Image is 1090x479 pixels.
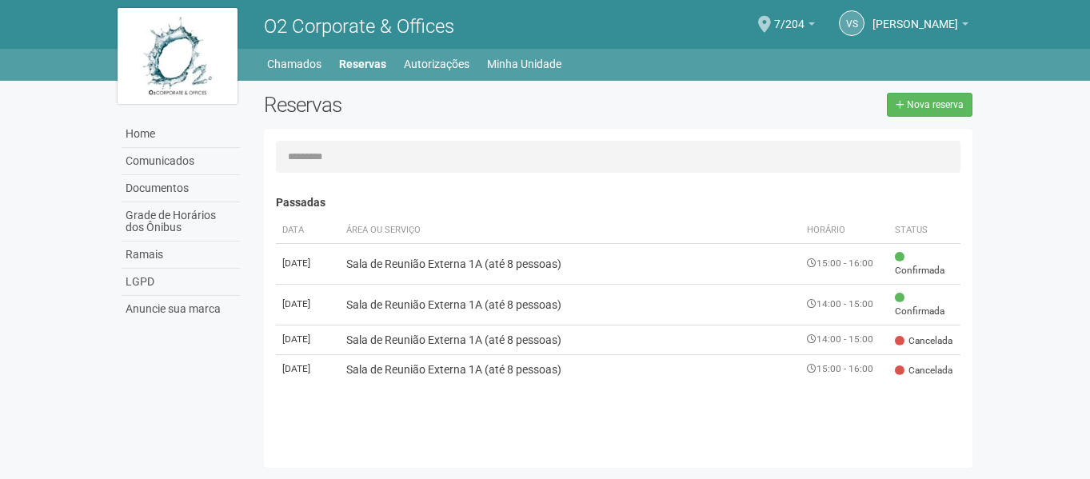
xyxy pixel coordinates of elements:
[801,354,888,384] td: 15:00 - 16:00
[774,2,805,30] span: 7/204
[887,93,972,117] a: Nova reserva
[276,218,340,244] th: Data
[774,20,815,33] a: 7/204
[340,354,801,384] td: Sala de Reunião Externa 1A (até 8 pessoas)
[895,291,954,318] span: Confirmada
[487,53,561,75] a: Minha Unidade
[339,53,386,75] a: Reservas
[801,284,888,325] td: 14:00 - 15:00
[404,53,469,75] a: Autorizações
[801,243,888,284] td: 15:00 - 16:00
[872,20,968,33] a: [PERSON_NAME]
[895,364,952,377] span: Cancelada
[340,218,801,244] th: Área ou Serviço
[801,218,888,244] th: Horário
[839,10,864,36] a: VS
[276,197,961,209] h4: Passadas
[122,148,240,175] a: Comunicados
[264,93,606,117] h2: Reservas
[276,354,340,384] td: [DATE]
[118,8,238,104] img: logo.jpg
[872,2,958,30] span: VINICIUS SANTOS DA ROCHA CORREA
[907,99,964,110] span: Nova reserva
[895,334,952,348] span: Cancelada
[122,269,240,296] a: LGPD
[267,53,321,75] a: Chamados
[340,243,801,284] td: Sala de Reunião Externa 1A (até 8 pessoas)
[122,175,240,202] a: Documentos
[122,202,240,241] a: Grade de Horários dos Ônibus
[122,121,240,148] a: Home
[888,218,960,244] th: Status
[801,325,888,354] td: 14:00 - 15:00
[276,325,340,354] td: [DATE]
[264,15,454,38] span: O2 Corporate & Offices
[340,284,801,325] td: Sala de Reunião Externa 1A (até 8 pessoas)
[276,284,340,325] td: [DATE]
[122,241,240,269] a: Ramais
[895,250,954,277] span: Confirmada
[340,325,801,354] td: Sala de Reunião Externa 1A (até 8 pessoas)
[122,296,240,322] a: Anuncie sua marca
[276,243,340,284] td: [DATE]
